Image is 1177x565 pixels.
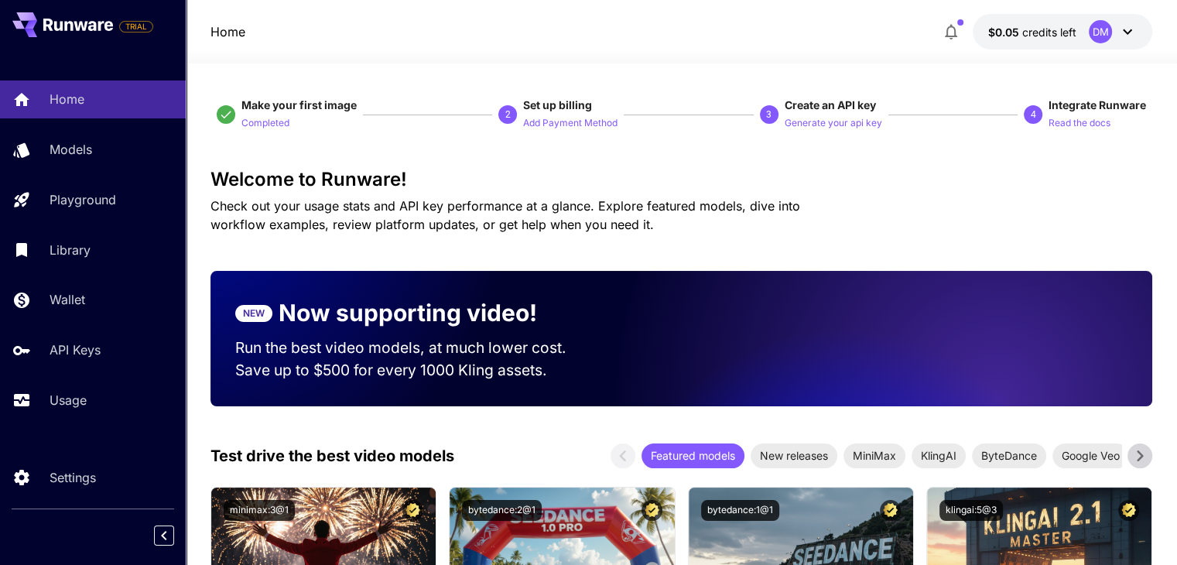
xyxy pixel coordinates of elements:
button: Completed [241,113,289,132]
p: Models [50,140,92,159]
p: Add Payment Method [523,116,618,131]
p: Read the docs [1049,116,1110,131]
div: MiniMax [843,443,905,468]
div: KlingAI [912,443,966,468]
button: bytedance:2@1 [462,500,542,521]
span: TRIAL [120,21,152,33]
p: Library [50,241,91,259]
p: Completed [241,116,289,131]
button: Certified Model – Vetted for best performance and includes a commercial license. [642,500,662,521]
button: Add Payment Method [523,113,618,132]
p: 2 [505,108,511,122]
button: Certified Model – Vetted for best performance and includes a commercial license. [1118,500,1139,521]
a: Home [210,22,245,41]
span: New releases [751,447,837,464]
span: Add your payment card to enable full platform functionality. [119,17,153,36]
p: Playground [50,190,116,209]
span: Integrate Runware [1049,98,1146,111]
span: $0.05 [988,26,1022,39]
span: Google Veo [1052,447,1129,464]
span: Make your first image [241,98,357,111]
p: Settings [50,468,96,487]
button: Generate your api key [785,113,882,132]
span: KlingAI [912,447,966,464]
p: Home [50,90,84,108]
p: 4 [1030,108,1035,122]
p: Save up to $500 for every 1000 Kling assets. [235,359,596,382]
p: Wallet [50,290,85,309]
div: $0.05 [988,24,1076,40]
button: Collapse sidebar [154,526,174,546]
span: ByteDance [972,447,1046,464]
div: New releases [751,443,837,468]
div: DM [1089,20,1112,43]
p: NEW [243,306,265,320]
span: Set up billing [523,98,592,111]
button: Read the docs [1049,113,1110,132]
button: Certified Model – Vetted for best performance and includes a commercial license. [880,500,901,521]
p: API Keys [50,341,101,359]
div: Featured models [642,443,744,468]
button: minimax:3@1 [224,500,295,521]
nav: breadcrumb [210,22,245,41]
button: bytedance:1@1 [701,500,779,521]
span: credits left [1022,26,1076,39]
span: Featured models [642,447,744,464]
p: Now supporting video! [279,296,537,330]
div: Collapse sidebar [166,522,186,550]
span: Check out your usage stats and API key performance at a glance. Explore featured models, dive int... [210,198,800,232]
span: MiniMax [843,447,905,464]
div: Google Veo [1052,443,1129,468]
p: Generate your api key [785,116,882,131]
p: Test drive the best video models [210,444,454,467]
div: ByteDance [972,443,1046,468]
p: Usage [50,391,87,409]
button: klingai:5@3 [939,500,1003,521]
p: 3 [766,108,772,122]
span: Create an API key [785,98,876,111]
button: Certified Model – Vetted for best performance and includes a commercial license. [402,500,423,521]
h3: Welcome to Runware! [210,169,1152,190]
button: $0.05DM [973,14,1152,50]
p: Run the best video models, at much lower cost. [235,337,596,359]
